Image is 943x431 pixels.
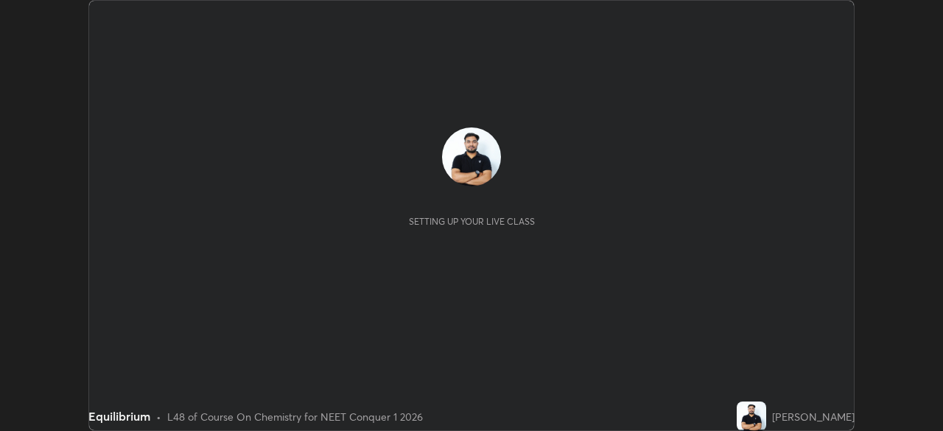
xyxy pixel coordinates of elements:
img: 6ceccd1d69684b2a9b2e6d3e9d241e6d.jpg [442,127,501,186]
div: • [156,409,161,424]
img: 6ceccd1d69684b2a9b2e6d3e9d241e6d.jpg [737,402,766,431]
div: Equilibrium [88,407,150,425]
div: [PERSON_NAME] [772,409,855,424]
div: Setting up your live class [409,216,535,227]
div: L48 of Course On Chemistry for NEET Conquer 1 2026 [167,409,423,424]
